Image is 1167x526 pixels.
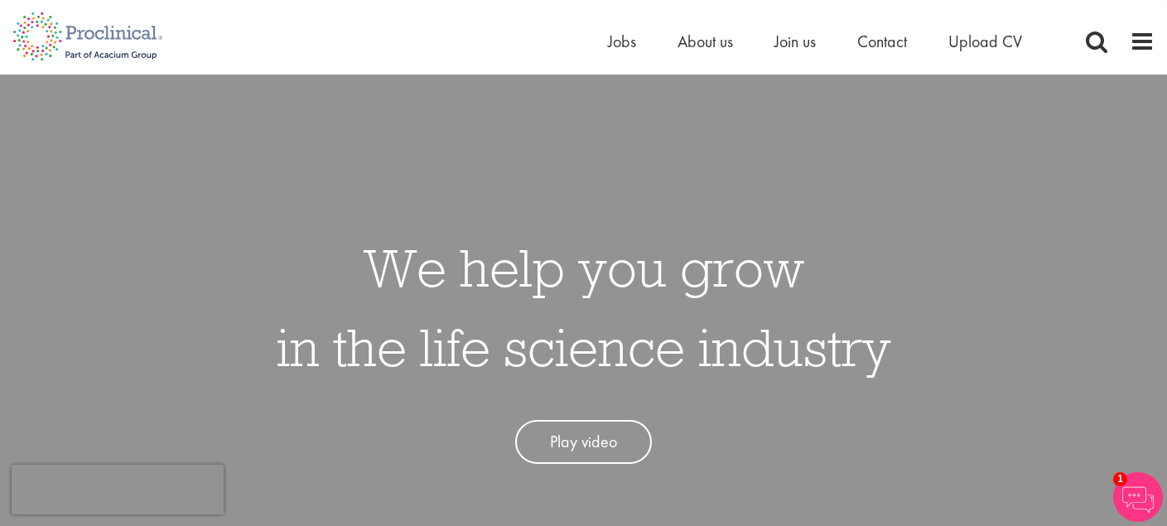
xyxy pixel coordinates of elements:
[1113,472,1127,486] span: 1
[774,31,816,52] a: Join us
[277,228,891,387] h1: We help you grow in the life science industry
[857,31,907,52] a: Contact
[1113,472,1163,522] img: Chatbot
[608,31,636,52] a: Jobs
[515,420,652,464] a: Play video
[948,31,1022,52] a: Upload CV
[678,31,733,52] a: About us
